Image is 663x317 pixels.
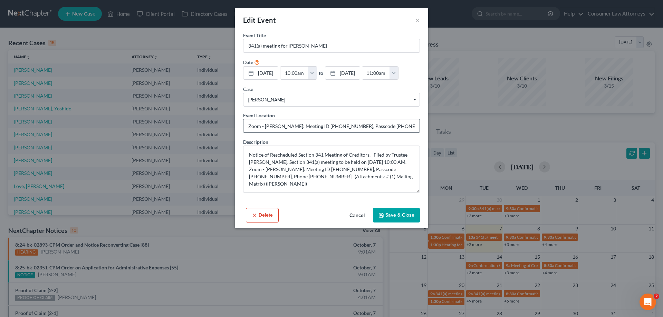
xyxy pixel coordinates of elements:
a: [DATE] [243,67,278,80]
input: -- : -- [362,67,390,80]
label: Event Location [243,112,275,119]
span: [PERSON_NAME] [248,96,415,103]
button: Save & Close [373,208,420,222]
span: Edit Event [243,16,276,24]
a: [DATE] [325,67,360,80]
iframe: Intercom live chat [640,294,656,310]
input: Enter location... [243,119,420,132]
label: Description [243,138,268,146]
span: Event Title [243,32,266,38]
label: Date [243,59,253,66]
span: Select box activate [243,93,420,107]
label: to [319,69,323,77]
span: 2 [654,294,659,299]
button: Cancel [344,209,370,222]
button: × [415,16,420,24]
input: -- : -- [280,67,308,80]
input: Enter event name... [243,39,420,52]
label: Case [243,86,253,93]
button: Delete [246,208,279,222]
